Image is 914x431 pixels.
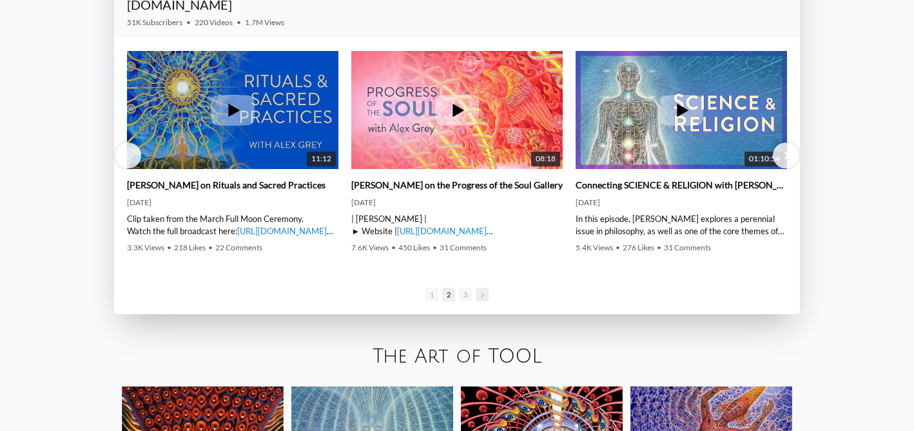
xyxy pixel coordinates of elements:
[307,152,336,166] span: 11:12
[186,17,191,27] span: •
[127,197,338,208] div: [DATE]
[127,51,338,170] a: Alex Grey on Rituals and Sacred Practices 11:12
[623,243,654,252] span: 276 Likes
[351,197,563,208] div: [DATE]
[127,213,338,236] div: Clip taken from the March Full Moon Ceremony. Watch the full broadcast here: | [PERSON_NAME] | ► ...
[576,213,787,236] div: In this episode, [PERSON_NAME] explores a perennial issue in philosophy, as well as one of the co...
[115,143,141,168] div: Previous slide
[712,2,787,17] iframe: Subscribe to CoSM.TV on YouTube
[245,17,284,27] span: 1.7M Views
[351,31,563,190] img: Alex Grey on the Progress of the Soul Gallery
[664,243,711,252] span: 31 Comments
[476,288,489,301] span: Go to next slide
[576,243,613,252] span: 5.4K Views
[127,31,338,190] img: Alex Grey on Rituals and Sacred Practices
[531,152,560,166] span: 08:18
[773,143,799,168] div: Next slide
[237,17,241,27] span: •
[440,243,487,252] span: 31 Comments
[398,243,430,252] span: 450 Likes
[351,213,563,236] div: | [PERSON_NAME] | ► Website | ► Instagram | ► Facebook | | Chapel of Sacred Mirrors | ► Website |...
[657,243,661,252] span: •
[576,51,787,170] a: Connecting SCIENCE & RELIGION with Alex Grey 01:10:54
[576,179,787,191] a: Connecting SCIENCE & RELIGION with [PERSON_NAME]
[744,152,784,166] span: 01:10:54
[167,243,171,252] span: •
[215,243,262,252] span: 22 Comments
[351,243,389,252] span: 7.6K Views
[391,243,396,252] span: •
[237,226,327,236] a: [URL][DOMAIN_NAME]
[195,17,233,27] span: 220 Videos
[208,243,213,252] span: •
[174,243,206,252] span: 218 Likes
[616,243,620,252] span: •
[425,288,438,301] span: Go to slide 1
[127,243,164,252] span: 3.3K Views
[351,179,563,191] a: [PERSON_NAME] on the Progress of the Soul Gallery
[127,17,182,27] span: 51K Subscribers
[127,179,326,191] a: [PERSON_NAME] on Rituals and Sacred Practices
[397,226,487,236] a: [URL][DOMAIN_NAME]
[459,288,472,301] span: Go to slide 3
[576,31,787,190] img: Connecting SCIENCE & RELIGION with Alex Grey
[433,243,437,252] span: •
[351,51,563,170] a: Alex Grey on the Progress of the Soul Gallery 08:18
[576,197,787,208] div: [DATE]
[442,288,455,301] span: Go to slide 2
[373,346,542,367] a: The Art of TOOL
